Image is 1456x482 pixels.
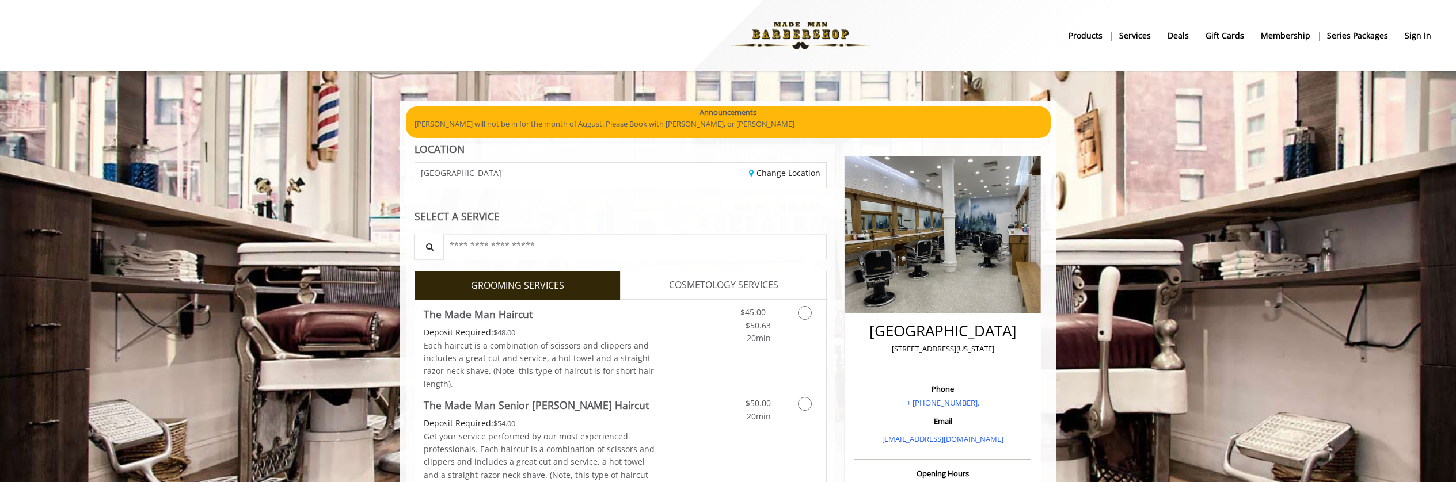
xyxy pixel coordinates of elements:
span: [GEOGRAPHIC_DATA] [421,169,501,177]
a: Productsproducts [1060,27,1111,44]
a: sign insign in [1397,27,1439,44]
div: $48.00 [424,326,655,339]
h3: Phone [857,385,1028,393]
span: This service needs some Advance to be paid before we block your appointment [424,418,493,429]
div: SELECT A SERVICE [415,211,827,222]
a: DealsDeals [1160,27,1198,44]
h3: Email [857,417,1028,425]
b: Series packages [1327,29,1388,42]
p: [STREET_ADDRESS][US_STATE] [857,343,1028,355]
b: Services [1119,29,1151,42]
a: + [PHONE_NUMBER]. [907,397,979,408]
b: Deals [1168,29,1189,42]
b: sign in [1405,29,1431,42]
span: Each haircut is a combination of scissors and clippers and includes a great cut and service, a ho... [424,340,654,389]
a: Change Location [749,167,820,178]
b: products [1069,29,1103,42]
h3: Opening Hours [854,469,1031,477]
a: [EMAIL_ADDRESS][DOMAIN_NAME] [882,434,1003,444]
span: GROOMING SERVICES [471,278,564,293]
span: $45.00 - $50.63 [740,307,771,330]
b: gift cards [1206,29,1244,42]
b: Announcements [700,106,756,118]
span: This service needs some Advance to be paid before we block your appointment [424,327,493,338]
h2: [GEOGRAPHIC_DATA] [857,323,1028,339]
b: The Made Man Senior [PERSON_NAME] Haircut [424,397,649,413]
a: Series packagesSeries packages [1319,27,1397,44]
b: Membership [1261,29,1310,42]
a: Gift cardsgift cards [1198,27,1253,44]
button: Service Search [414,234,444,259]
b: The Made Man Haircut [424,306,533,322]
span: 20min [747,332,771,343]
p: [PERSON_NAME] will not be in for the month of August. Please Book with [PERSON_NAME], or [PERSON_... [415,118,1042,130]
a: MembershipMembership [1253,27,1319,44]
span: 20min [747,411,771,422]
span: $50.00 [746,397,771,408]
div: $54.00 [424,417,655,430]
img: Made Man Barbershop logo [721,4,880,67]
a: ServicesServices [1111,27,1160,44]
b: LOCATION [415,142,465,156]
span: COSMETOLOGY SERVICES [669,278,778,293]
